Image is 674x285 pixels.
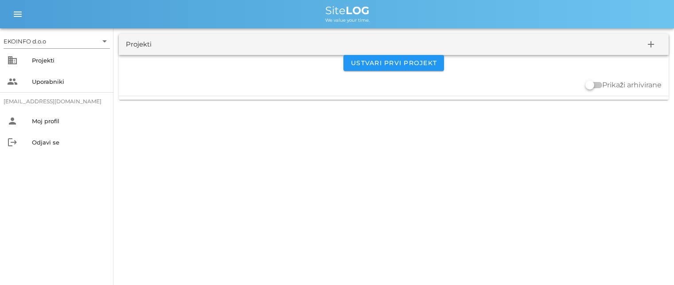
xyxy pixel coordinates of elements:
span: Site [325,4,370,17]
div: Projekti [126,39,152,50]
i: arrow_drop_down [99,36,110,47]
div: EKOINFO d.o.o [4,34,110,48]
div: EKOINFO d.o.o [4,37,46,45]
i: logout [7,137,18,148]
i: person [7,116,18,126]
i: business [7,55,18,66]
button: Ustvari prvi projekt [343,55,444,71]
div: Odjavi se [32,139,106,146]
label: Prikaži arhivirane [602,81,662,90]
span: We value your time. [325,17,370,23]
i: add [646,39,656,50]
b: LOG [346,4,370,17]
div: Moj profil [32,117,106,125]
div: Uporabniki [32,78,106,85]
div: Projekti [32,57,106,64]
span: Ustvari prvi projekt [351,59,437,67]
i: menu [12,9,23,20]
i: people [7,76,18,87]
